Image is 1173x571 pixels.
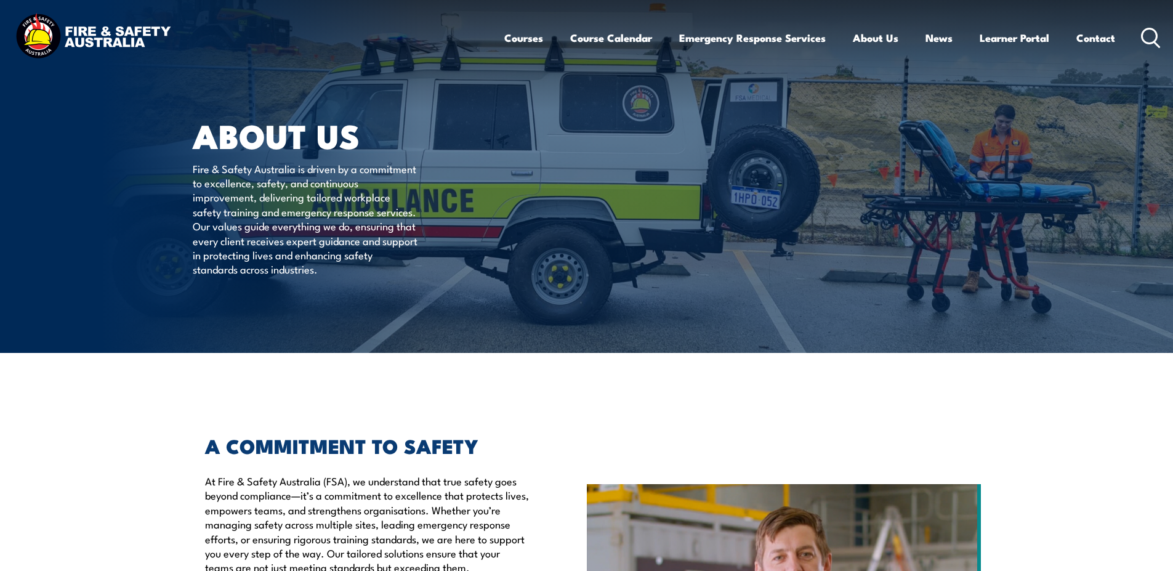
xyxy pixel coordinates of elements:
a: Learner Portal [980,22,1049,54]
p: Fire & Safety Australia is driven by a commitment to excellence, safety, and continuous improveme... [193,161,417,277]
a: Course Calendar [570,22,652,54]
a: Emergency Response Services [679,22,826,54]
h2: A COMMITMENT TO SAFETY [205,437,530,454]
h1: About Us [193,121,497,150]
a: Contact [1076,22,1115,54]
a: About Us [853,22,898,54]
a: News [925,22,953,54]
a: Courses [504,22,543,54]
